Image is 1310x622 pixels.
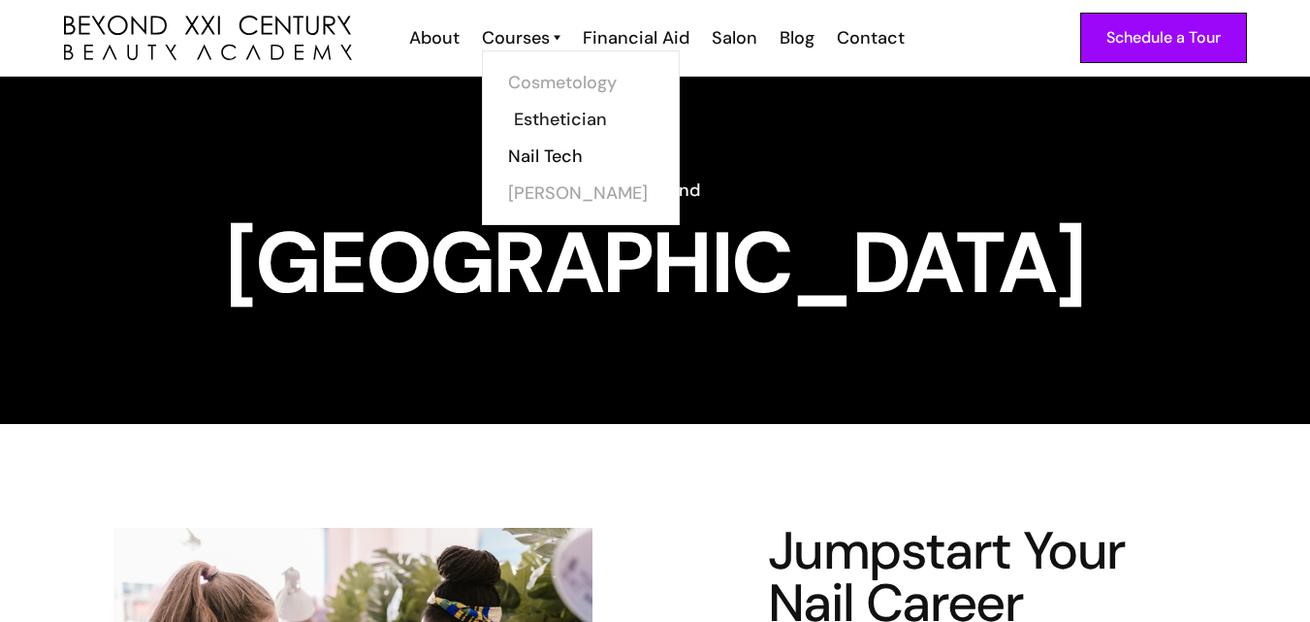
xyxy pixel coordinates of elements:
div: Courses [482,25,550,50]
a: Schedule a Tour [1080,13,1247,63]
a: Esthetician [514,101,659,138]
div: Financial Aid [583,25,689,50]
a: Courses [482,25,560,50]
nav: Courses [482,50,680,225]
a: About [397,25,469,50]
div: About [409,25,460,50]
a: Salon [699,25,767,50]
a: Nail Tech [508,138,654,175]
div: Salon [712,25,757,50]
div: Blog [780,25,815,50]
img: beyond 21st century beauty academy logo [64,16,352,61]
a: Cosmetology [508,64,654,101]
a: Financial Aid [570,25,699,50]
div: Contact [837,25,905,50]
a: Contact [824,25,914,50]
a: [PERSON_NAME] [508,175,654,212]
h6: Go Beyond [64,178,1247,203]
div: Schedule a Tour [1106,25,1221,50]
strong: [GEOGRAPHIC_DATA] [225,208,1084,318]
a: home [64,16,352,61]
a: Blog [767,25,824,50]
